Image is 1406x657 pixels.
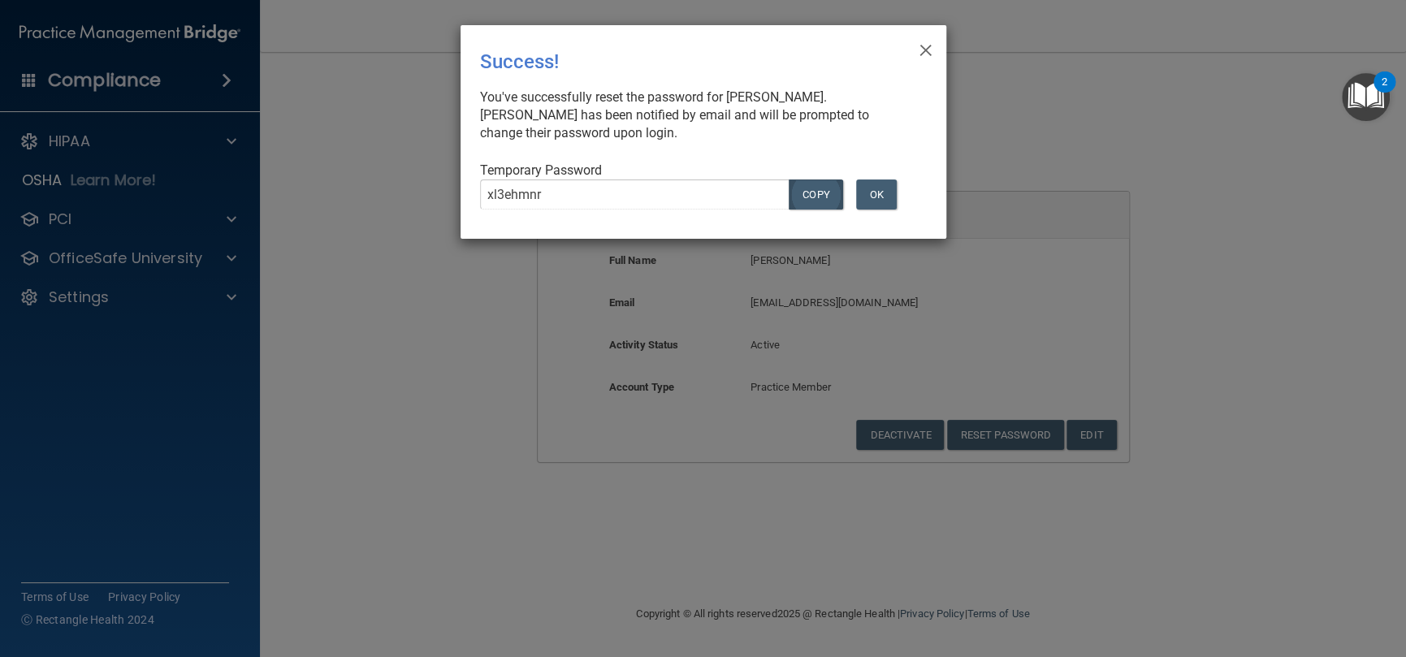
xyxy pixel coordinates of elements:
button: COPY [789,179,842,210]
button: OK [856,179,897,210]
div: Success! [480,38,860,85]
button: Open Resource Center, 2 new notifications [1342,73,1390,121]
span: Temporary Password [480,162,602,178]
div: You've successfully reset the password for [PERSON_NAME]. [PERSON_NAME] has been notified by emai... [480,89,914,142]
div: 2 [1382,82,1387,103]
span: × [918,32,932,64]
